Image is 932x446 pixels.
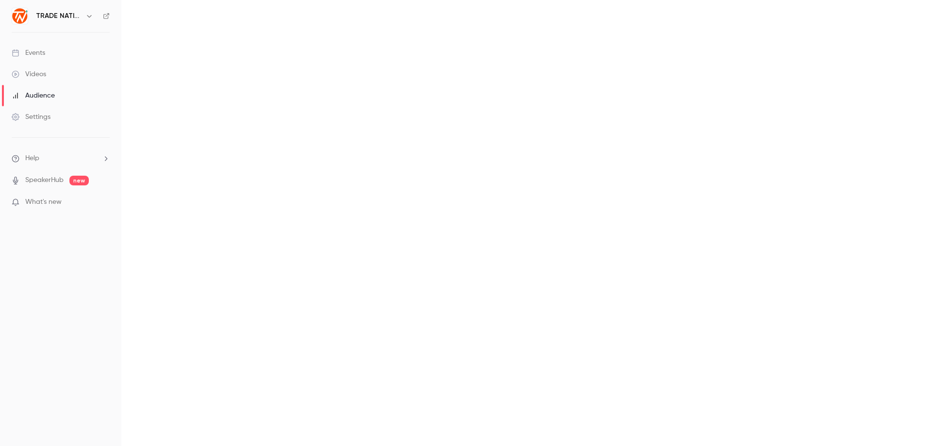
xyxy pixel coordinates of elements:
[12,69,46,79] div: Videos
[12,112,50,122] div: Settings
[12,8,28,24] img: TRADE NATION
[36,11,82,21] h6: TRADE NATION
[25,197,62,207] span: What's new
[12,48,45,58] div: Events
[12,91,55,100] div: Audience
[12,153,110,164] li: help-dropdown-opener
[25,175,64,185] a: SpeakerHub
[25,153,39,164] span: Help
[69,176,89,185] span: new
